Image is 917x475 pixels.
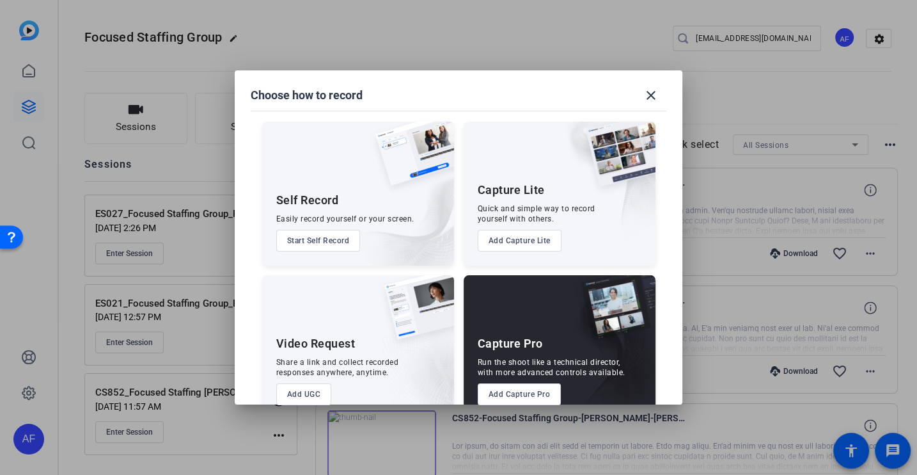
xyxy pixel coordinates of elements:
[276,193,339,208] div: Self Record
[375,275,454,353] img: ugc-content.png
[276,383,332,405] button: Add UGC
[576,122,655,200] img: capture-lite.png
[276,357,399,378] div: Share a link and collect recorded responses anywhere, anytime.
[643,88,659,103] mat-icon: close
[276,230,361,252] button: Start Self Record
[571,275,655,353] img: capture-pro.png
[343,149,454,266] img: embarkstudio-self-record.png
[251,88,363,103] h1: Choose how to record
[366,122,454,198] img: self-record.png
[276,214,414,224] div: Easily record yourself or your screen.
[478,357,625,378] div: Run the shoot like a technical director, with more advanced controls available.
[478,383,561,405] button: Add Capture Pro
[541,122,655,250] img: embarkstudio-capture-lite.png
[478,230,561,252] button: Add Capture Lite
[380,315,454,419] img: embarkstudio-ugc-content.png
[561,291,655,419] img: embarkstudio-capture-pro.png
[478,182,545,198] div: Capture Lite
[478,336,543,351] div: Capture Pro
[276,336,356,351] div: Video Request
[478,204,595,224] div: Quick and simple way to record yourself with others.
